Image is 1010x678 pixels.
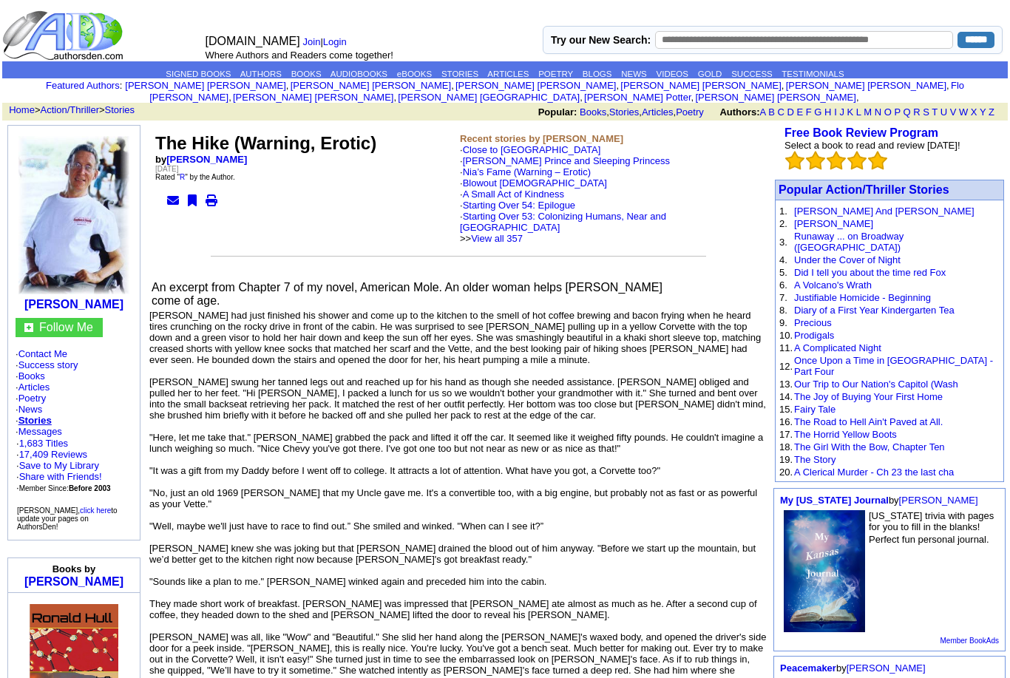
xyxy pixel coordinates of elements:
a: Member BookAds [940,637,999,645]
font: 1. [779,206,787,217]
a: H [824,106,831,118]
font: 17. [779,429,793,440]
a: Stories [105,104,135,115]
font: An excerpt from Chapter 7 of my novel, American Mole. An older woman helps [PERSON_NAME] come of ... [152,281,662,307]
a: Starting Over 53: Colonizing Humans, Near and [GEOGRAPHIC_DATA] [460,211,666,233]
a: [PERSON_NAME] [24,575,123,588]
a: A Volcano's Wrath [794,279,872,291]
font: · [460,155,670,244]
font: Select a book to read and review [DATE]! [784,140,960,151]
b: Free Book Review Program [784,126,938,139]
a: R [913,106,920,118]
a: Featured Authors [46,80,120,91]
font: · · [16,438,111,493]
font: · · · [16,460,102,493]
a: O [884,106,892,118]
font: 6. [779,279,787,291]
a: [PERSON_NAME] [24,298,123,311]
a: eBOOKS [397,70,432,78]
a: J [839,106,844,118]
font: · [460,189,666,244]
font: 20. [779,467,793,478]
a: click here [80,506,111,515]
a: Poetry [676,106,704,118]
a: E [796,106,803,118]
font: 12. [779,361,793,372]
a: SUCCESS [731,70,773,78]
a: Stories [18,415,52,426]
a: 1,683 Titles [19,438,69,449]
img: bigemptystars.png [806,151,825,170]
a: Stories [609,106,639,118]
font: i [396,94,398,102]
a: A [760,106,766,118]
a: TESTIMONIALS [782,70,844,78]
img: shim.gif [75,597,76,602]
font: i [619,82,620,90]
img: bigemptystars.png [785,151,804,170]
a: The Girl With the Bow, Chapter Ten [794,441,945,452]
font: [DOMAIN_NAME] [206,35,300,47]
font: [DATE] [155,165,178,173]
a: [PERSON_NAME] [GEOGRAPHIC_DATA] [398,92,580,103]
a: Fairy Tale [794,404,836,415]
a: The Road to Hell Ain't Paved at All. [794,416,943,427]
a: M [864,106,872,118]
a: My [US_STATE] Journal [780,495,889,506]
img: shim.gif [73,597,74,602]
a: Blowout [DEMOGRAPHIC_DATA] [463,177,607,189]
a: AUTHORS [240,70,282,78]
img: bigemptystars.png [847,151,867,170]
a: [PERSON_NAME] Potter [584,92,691,103]
a: W [959,106,968,118]
a: A Small Act of Kindness [463,189,564,200]
a: AUDIOBOOKS [331,70,387,78]
font: · >> [460,211,666,244]
b: by [155,154,247,165]
a: Peacemaker [780,662,836,674]
a: Once Upon a Time in [GEOGRAPHIC_DATA] - Part Four [794,355,993,377]
img: logo_ad.gif [2,10,126,61]
img: gc.jpg [24,323,33,332]
a: Precious [794,317,832,328]
a: L [856,106,861,118]
a: B [768,106,775,118]
font: · [460,144,670,244]
a: Z [989,106,994,118]
font: by [780,662,926,674]
a: [PERSON_NAME] [PERSON_NAME] [291,80,451,91]
b: Recent stories by [PERSON_NAME] [460,133,623,144]
a: 17,409 Reviews [19,449,88,460]
a: Success story [18,359,78,370]
a: [PERSON_NAME] [PERSON_NAME] [125,80,285,91]
font: 4. [779,254,787,265]
font: · [460,166,666,244]
b: Popular: [538,106,577,118]
font: Where Authors and Readers come together! [206,50,393,61]
font: · [16,426,62,437]
a: K [847,106,854,118]
a: G [814,106,821,118]
font: Member Since: [19,484,111,492]
a: Join [303,36,321,47]
a: [PERSON_NAME] [PERSON_NAME] [786,80,946,91]
a: Save to My Library [19,460,99,471]
a: The Joy of Buying Your First Home [794,391,943,402]
font: | [303,36,352,47]
img: 77848.jpg [784,510,865,632]
font: 2. [779,218,787,229]
a: N [875,106,881,118]
a: Action/Thriller [41,104,99,115]
a: Our Trip to Our Nation's Capitol (Wash [794,379,958,390]
font: : [46,80,122,91]
font: i [694,94,695,102]
font: Rated " " by the Author. [155,173,235,181]
a: Home [9,104,35,115]
a: Articles [642,106,674,118]
a: Q [903,106,910,118]
a: Login [323,36,347,47]
a: Justifiable Homicide - Beginning [794,292,931,303]
a: T [932,106,938,118]
font: 8. [779,305,787,316]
